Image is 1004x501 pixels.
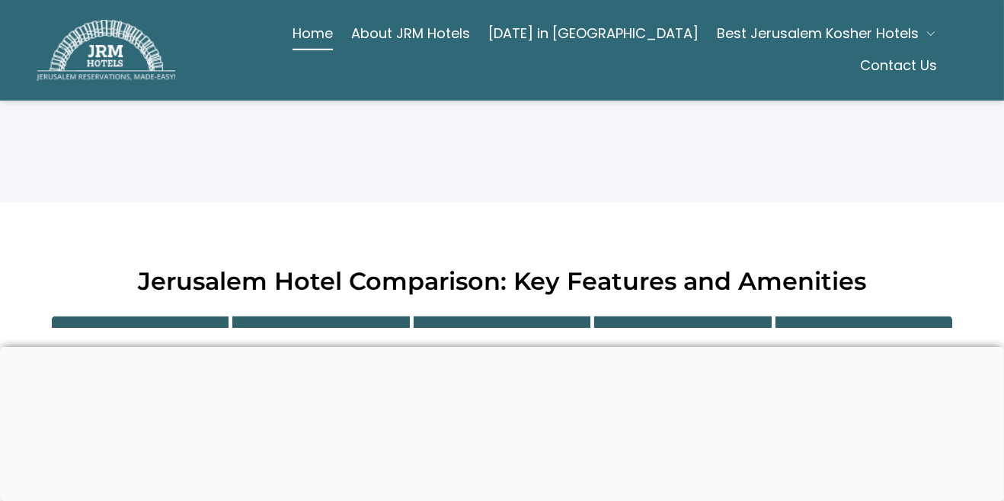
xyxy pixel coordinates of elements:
a: About JRM Hotels [351,18,470,49]
img: JRM Hotels [37,20,175,81]
button: Best Jerusalem Kosher Hotels [717,18,937,49]
a: [DATE] in [GEOGRAPHIC_DATA] [488,18,699,49]
a: Home [293,18,333,49]
span: Best Jerusalem Kosher Hotels [717,23,919,44]
a: Contact Us [860,50,937,81]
